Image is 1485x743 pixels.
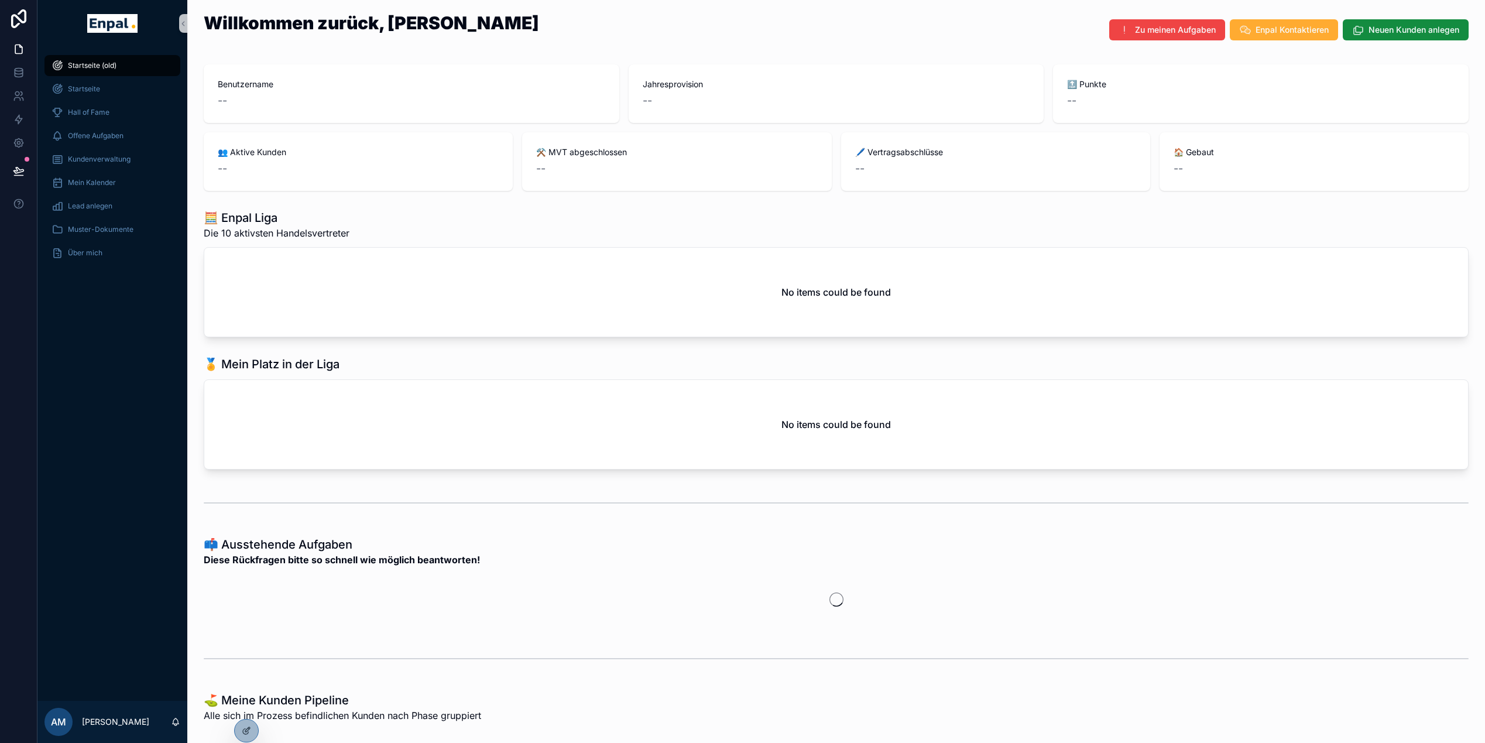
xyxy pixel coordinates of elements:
[1135,24,1216,36] span: Zu meinen Aufgaben
[87,14,137,33] img: App logo
[643,78,1030,90] span: Jahresprovision
[1369,24,1459,36] span: Neuen Kunden anlegen
[204,553,480,567] strong: Diese Rückfragen bitte so schnell wie möglich beantworten!
[536,160,546,177] span: --
[68,225,133,234] span: Muster-Dokumente
[643,93,652,109] span: --
[68,84,100,94] span: Startseite
[1174,146,1455,158] span: 🏠 Gebaut
[37,47,187,279] div: scrollable content
[68,108,109,117] span: Hall of Fame
[218,146,499,158] span: 👥 Aktive Kunden
[44,219,180,240] a: Muster-Dokumente
[44,149,180,170] a: Kundenverwaltung
[204,14,539,32] h1: Willkommen zurück, [PERSON_NAME]
[68,201,112,211] span: Lead anlegen
[68,155,131,164] span: Kundenverwaltung
[44,125,180,146] a: Offene Aufgaben
[1109,19,1225,40] button: Zu meinen Aufgaben
[68,131,124,141] span: Offene Aufgaben
[204,708,481,723] span: Alle sich im Prozess befindlichen Kunden nach Phase gruppiert
[44,78,180,100] a: Startseite
[218,78,605,90] span: Benutzername
[1343,19,1469,40] button: Neuen Kunden anlegen
[68,178,116,187] span: Mein Kalender
[1256,24,1329,36] span: Enpal Kontaktieren
[44,102,180,123] a: Hall of Fame
[855,146,1136,158] span: 🖊️ Vertragsabschlüsse
[204,356,339,372] h1: 🏅 Mein Platz in der Liga
[204,226,349,240] span: Die 10 aktivsten Handelsvertreter
[1067,93,1076,109] span: --
[204,536,480,553] h1: 📫 Ausstehende Aufgaben
[44,196,180,217] a: Lead anlegen
[218,160,227,177] span: --
[204,210,349,226] h1: 🧮 Enpal Liga
[855,160,865,177] span: --
[781,417,891,432] h2: No items could be found
[44,172,180,193] a: Mein Kalender
[68,61,116,70] span: Startseite (old)
[204,692,481,708] h1: ⛳ Meine Kunden Pipeline
[218,93,227,109] span: --
[781,285,891,299] h2: No items could be found
[1174,160,1183,177] span: --
[68,248,102,258] span: Über mich
[51,715,66,729] span: AM
[82,716,149,728] p: [PERSON_NAME]
[1230,19,1338,40] button: Enpal Kontaktieren
[44,242,180,263] a: Über mich
[1067,78,1455,90] span: 🔝 Punkte
[536,146,817,158] span: ⚒️ MVT abgeschlossen
[44,55,180,76] a: Startseite (old)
